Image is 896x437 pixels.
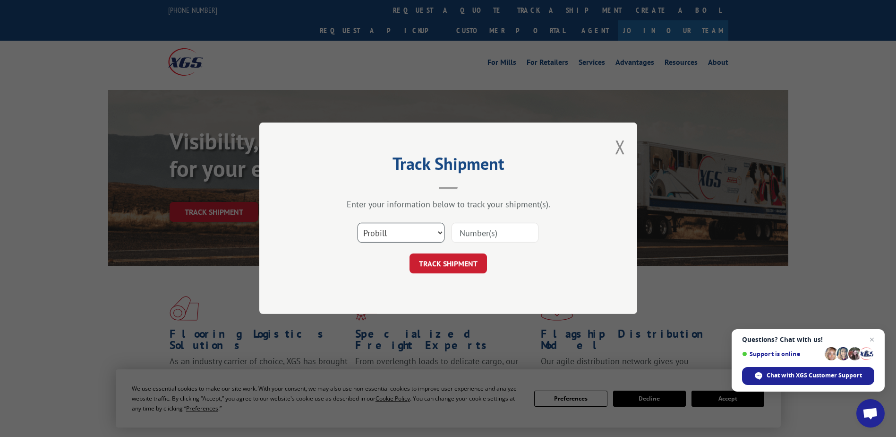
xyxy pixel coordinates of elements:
[452,223,538,243] input: Number(s)
[767,371,862,380] span: Chat with XGS Customer Support
[307,199,590,210] div: Enter your information below to track your shipment(s).
[410,254,487,274] button: TRACK SHIPMENT
[866,334,878,345] span: Close chat
[307,157,590,175] h2: Track Shipment
[742,336,874,343] span: Questions? Chat with us!
[856,399,885,428] div: Open chat
[615,134,625,159] button: Close modal
[742,367,874,385] div: Chat with XGS Customer Support
[742,350,821,358] span: Support is online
